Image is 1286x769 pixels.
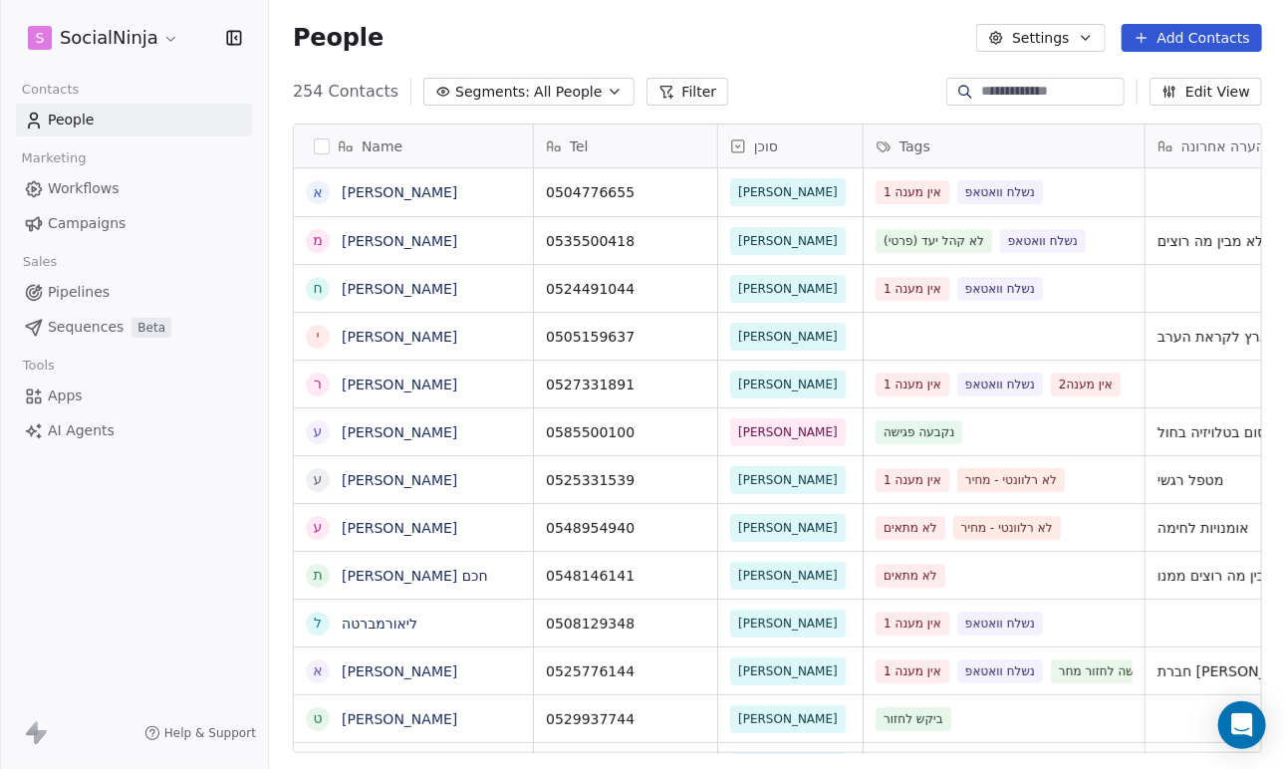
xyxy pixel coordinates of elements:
[876,659,949,683] span: אין מענה 1
[455,82,530,103] span: Segments:
[546,231,705,251] span: 0535500418
[48,282,110,303] span: Pipelines
[314,469,323,490] div: ע
[738,327,838,347] span: [PERSON_NAME]
[957,373,1043,396] span: נשלח וואטאפ
[738,518,838,538] span: [PERSON_NAME]
[546,709,705,729] span: 0529937744
[13,143,95,173] span: Marketing
[738,422,838,442] span: [PERSON_NAME]
[1051,373,1121,396] span: אין מענה2
[342,711,457,727] a: [PERSON_NAME]
[738,470,838,490] span: [PERSON_NAME]
[718,125,863,167] div: סוכן
[957,612,1043,636] span: נשלח וואטאפ
[314,421,323,442] div: ע
[738,709,838,729] span: [PERSON_NAME]
[313,660,322,681] div: א
[546,614,705,634] span: 0508129348
[164,725,256,741] span: Help & Support
[876,468,949,492] span: אין מענה 1
[313,182,322,203] div: א
[16,207,252,240] a: Campaigns
[342,568,488,584] a: [PERSON_NAME] חכם
[48,317,124,338] span: Sequences
[1150,78,1262,106] button: Edit View
[546,518,705,538] span: 0548954940
[16,172,252,205] a: Workflows
[313,708,322,729] div: ט
[16,414,252,447] a: AI Agents
[738,566,838,586] span: [PERSON_NAME]
[293,80,398,104] span: 254 Contacts
[313,278,322,299] div: ח
[1181,136,1265,156] span: הערה אחרונה
[876,612,949,636] span: אין מענה 1
[342,233,457,249] a: [PERSON_NAME]
[342,424,457,440] a: [PERSON_NAME]
[48,110,95,130] span: People
[313,565,322,586] div: ת
[876,180,949,204] span: אין מענה 1
[957,659,1043,683] span: נשלח וואטאפ
[754,136,778,156] span: סוכן
[1122,24,1262,52] button: Add Contacts
[314,374,322,394] div: ר
[16,380,252,412] a: Apps
[957,468,1065,492] span: לא רלוונטי - מחיר
[738,661,838,681] span: [PERSON_NAME]
[131,318,171,338] span: Beta
[342,520,457,536] a: [PERSON_NAME]
[546,566,705,586] span: 0548146141
[953,516,1061,540] span: לא רלוונטי - מחיר
[294,168,534,754] div: grid
[570,136,589,156] span: Tel
[313,230,323,251] div: מ
[1218,701,1266,749] div: Open Intercom Messenger
[546,375,705,394] span: 0527331891
[876,373,949,396] span: אין מענה 1
[144,725,256,741] a: Help & Support
[738,182,838,202] span: [PERSON_NAME]
[957,180,1043,204] span: נשלח וואטאפ
[738,614,838,634] span: [PERSON_NAME]
[342,281,457,297] a: [PERSON_NAME]
[48,178,120,199] span: Workflows
[342,616,417,632] a: ליאורמברטה
[316,326,319,347] div: י
[48,420,115,441] span: AI Agents
[546,470,705,490] span: 0525331539
[16,104,252,136] a: People
[342,472,457,488] a: [PERSON_NAME]
[738,231,838,251] span: [PERSON_NAME]
[546,661,705,681] span: 0525776144
[546,422,705,442] span: 0585500100
[60,25,158,51] span: SocialNinja
[362,136,402,156] span: Name
[738,279,838,299] span: [PERSON_NAME]
[864,125,1145,167] div: Tags
[14,351,63,381] span: Tools
[14,247,66,277] span: Sales
[293,23,384,53] span: People
[314,517,323,538] div: ע
[1000,229,1086,253] span: נשלח וואטאפ
[314,613,322,634] div: ל
[957,277,1043,301] span: נשלח וואטאפ
[16,311,252,344] a: SequencesBeta
[534,125,717,167] div: Tel
[48,385,83,406] span: Apps
[342,663,457,679] a: [PERSON_NAME]
[738,375,838,394] span: [PERSON_NAME]
[342,329,457,345] a: [PERSON_NAME]
[24,21,183,55] button: SSocialNinja
[546,279,705,299] span: 0524491044
[900,136,930,156] span: Tags
[13,75,88,105] span: Contacts
[342,184,457,200] a: [PERSON_NAME]
[36,28,45,48] span: S
[48,213,126,234] span: Campaigns
[876,229,992,253] span: לא קהל יעד (פרטי)
[976,24,1105,52] button: Settings
[876,564,945,588] span: לא מתאים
